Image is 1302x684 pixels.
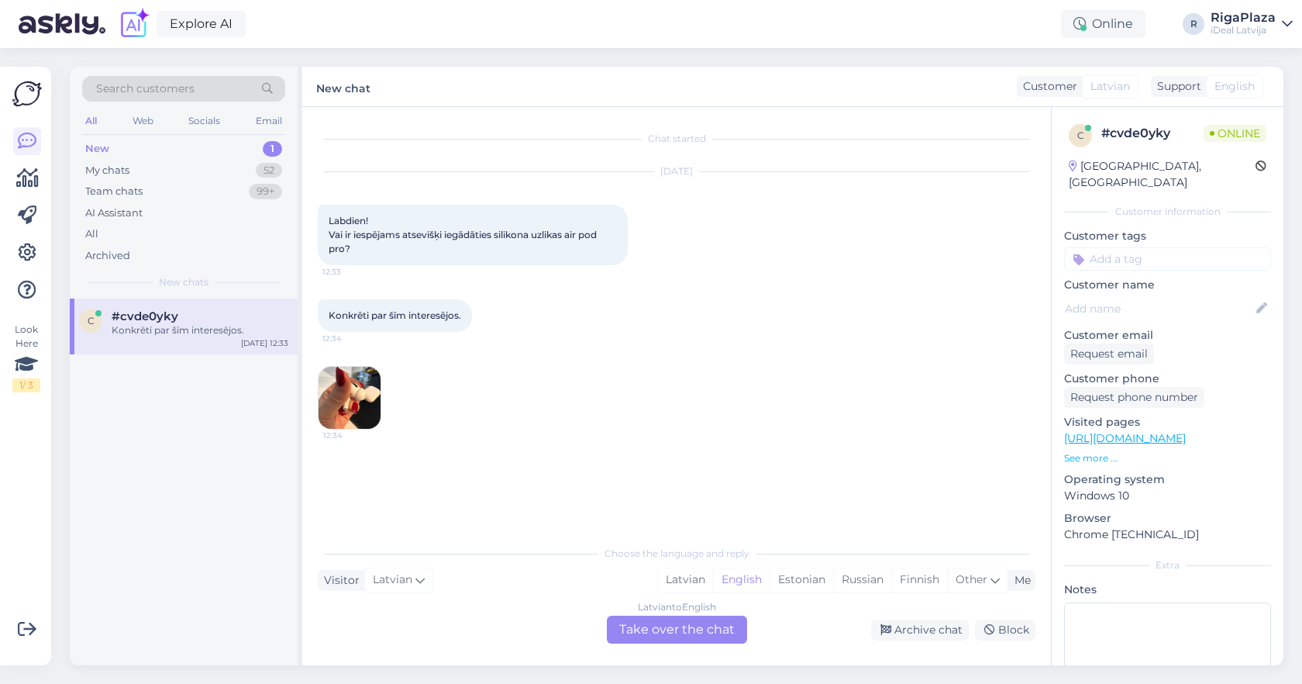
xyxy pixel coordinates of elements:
div: [DATE] 12:33 [241,337,288,349]
div: Archive chat [871,620,969,641]
div: iDeal Latvija [1211,24,1276,36]
span: Search customers [96,81,195,97]
div: # cvde0yky [1101,124,1204,143]
div: Russian [833,568,891,592]
div: Take over the chat [607,616,747,644]
img: explore-ai [118,8,150,40]
a: [URL][DOMAIN_NAME] [1064,431,1186,445]
div: R [1183,13,1204,35]
span: Other [956,572,987,586]
div: All [82,111,100,131]
div: Online [1061,10,1145,38]
div: [DATE] [318,164,1035,178]
a: RigaPlazaiDeal Latvija [1211,12,1293,36]
p: Windows 10 [1064,488,1271,504]
label: New chat [316,76,370,97]
div: Estonian [770,568,833,592]
div: Support [1151,78,1201,95]
div: Latvian [658,568,713,592]
div: RigaPlaza [1211,12,1276,24]
p: Browser [1064,510,1271,527]
div: Web [129,111,157,131]
div: Me [1008,572,1031,589]
span: Konkrēti par šīm interesējos. [329,309,461,321]
img: Attachment [319,367,381,429]
div: My chats [85,163,129,178]
span: Latvian [1090,78,1130,95]
div: 52 [256,163,282,178]
div: Finnish [891,568,947,592]
p: Notes [1064,582,1271,598]
div: English [713,568,770,592]
div: Archived [85,248,130,264]
span: Latvian [373,572,412,589]
p: Operating system [1064,472,1271,488]
div: 1 / 3 [12,378,40,392]
div: Block [975,620,1035,641]
div: Email [253,111,285,131]
div: Extra [1064,558,1271,572]
span: Labdien! Vai ir iespējams atsevišķi iegādāties silikona uzlikas air pod pro? [329,215,599,254]
p: Visited pages [1064,414,1271,430]
div: New [85,141,109,157]
span: New chats [159,275,208,289]
div: Latvian to English [638,600,716,614]
p: Customer name [1064,277,1271,293]
p: Chrome [TECHNICAL_ID] [1064,527,1271,543]
span: Online [1204,125,1266,142]
span: c [88,315,95,326]
div: Choose the language and reply [318,547,1035,561]
div: AI Assistant [85,206,143,221]
span: #cvde0yky [112,309,178,323]
img: Askly Logo [12,79,42,109]
div: Look Here [12,323,40,392]
div: 99+ [249,184,282,199]
div: Team chats [85,184,143,199]
span: English [1214,78,1255,95]
div: 1 [263,141,282,157]
div: Customer [1017,78,1077,95]
a: Explore AI [157,11,246,37]
div: Konkrēti par šīm interesējos. [112,323,288,337]
div: Customer information [1064,205,1271,219]
div: Visitor [318,572,360,589]
input: Add a tag [1064,247,1271,271]
p: Customer email [1064,327,1271,344]
span: 12:33 [322,266,381,278]
div: All [85,226,98,242]
div: Chat started [318,132,1035,146]
span: c [1077,130,1084,141]
p: Customer phone [1064,371,1271,387]
p: See more ... [1064,451,1271,465]
span: 12:34 [322,333,381,344]
div: Request email [1064,344,1154,364]
div: [GEOGRAPHIC_DATA], [GEOGRAPHIC_DATA] [1069,158,1255,191]
input: Add name [1065,300,1253,317]
span: 12:34 [323,430,381,441]
div: Request phone number [1064,387,1204,408]
p: Customer tags [1064,228,1271,244]
div: Socials [185,111,223,131]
